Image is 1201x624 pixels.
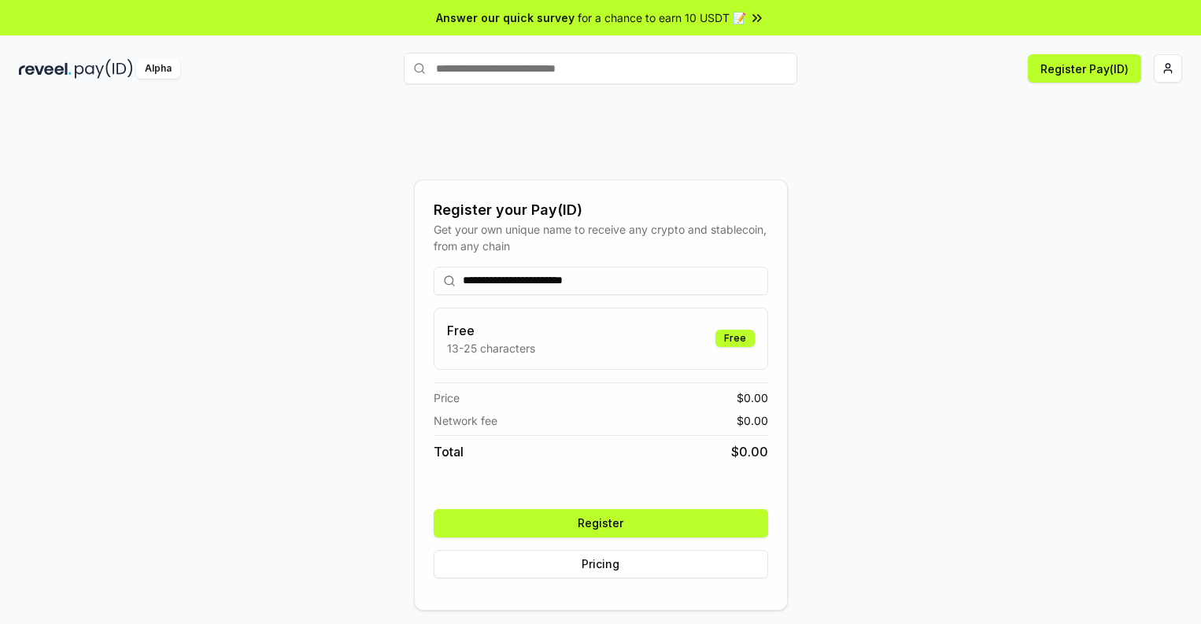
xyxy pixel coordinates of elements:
[737,390,768,406] span: $ 0.00
[136,59,180,79] div: Alpha
[436,9,575,26] span: Answer our quick survey
[1028,54,1141,83] button: Register Pay(ID)
[447,340,535,356] p: 13-25 characters
[737,412,768,429] span: $ 0.00
[434,550,768,578] button: Pricing
[434,199,768,221] div: Register your Pay(ID)
[19,59,72,79] img: reveel_dark
[434,442,464,461] span: Total
[578,9,746,26] span: for a chance to earn 10 USDT 📝
[434,221,768,254] div: Get your own unique name to receive any crypto and stablecoin, from any chain
[75,59,133,79] img: pay_id
[434,412,497,429] span: Network fee
[731,442,768,461] span: $ 0.00
[447,321,535,340] h3: Free
[434,509,768,537] button: Register
[715,330,755,347] div: Free
[434,390,460,406] span: Price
